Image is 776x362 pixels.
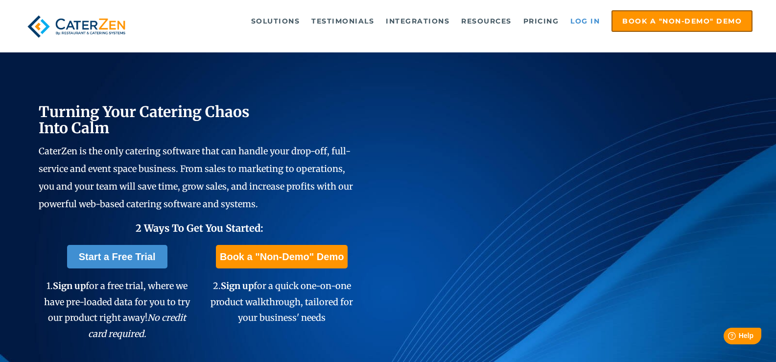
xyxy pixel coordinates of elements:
[689,324,765,351] iframe: Help widget launcher
[306,11,379,31] a: Testimonials
[39,145,353,210] span: CaterZen is the only catering software that can handle your drop-off, full-service and event spac...
[611,10,752,32] a: Book a "Non-Demo" Demo
[44,280,190,339] span: 1. for a free trial, where we have pre-loaded data for you to try our product right away!
[24,10,129,43] img: caterzen
[39,102,250,137] span: Turning Your Catering Chaos Into Calm
[211,280,353,323] span: 2. for a quick one-on-one product walkthrough, tailored for your business' needs
[518,11,564,31] a: Pricing
[136,222,263,234] span: 2 Ways To Get You Started:
[246,11,305,31] a: Solutions
[456,11,517,31] a: Resources
[67,245,167,268] a: Start a Free Trial
[88,312,187,339] em: No credit card required.
[53,280,86,291] span: Sign up
[216,245,348,268] a: Book a "Non-Demo" Demo
[565,11,605,31] a: Log in
[148,10,752,32] div: Navigation Menu
[221,280,254,291] span: Sign up
[381,11,454,31] a: Integrations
